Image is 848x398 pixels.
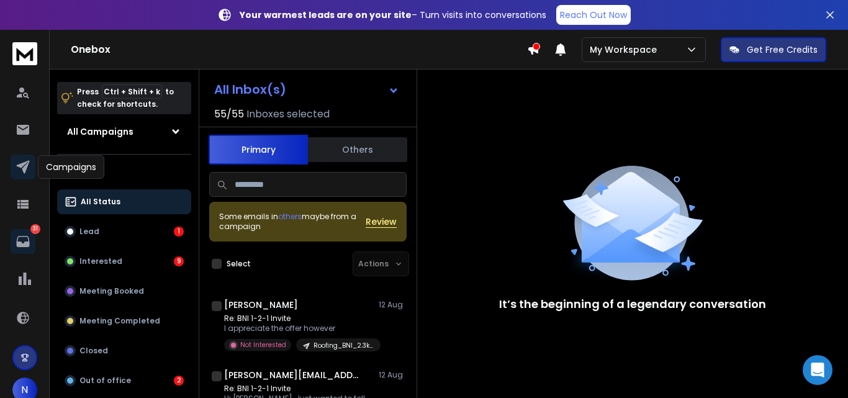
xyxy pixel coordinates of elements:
p: Re: BNI 1-2-1 Invite [224,384,373,394]
h1: [PERSON_NAME] [224,299,298,311]
p: 12 Aug [379,370,407,380]
p: It’s the beginning of a legendary conversation [499,296,766,313]
button: Out of office2 [57,368,191,393]
div: 1 [174,227,184,237]
p: Roofing_BNI_2.3k_One-on-One [313,341,373,350]
button: Meeting Booked [57,279,191,304]
strong: Your warmest leads are on your site [240,9,412,21]
p: Interested [79,256,122,266]
div: 2 [174,376,184,386]
span: 55 / 55 [214,107,244,122]
p: Lead [79,227,99,237]
p: Re: BNI 1-2-1 Invite [224,314,373,323]
button: All Status [57,189,191,214]
span: Ctrl + Shift + k [102,84,162,99]
p: My Workspace [590,43,662,56]
label: Select [227,259,251,269]
p: 31 [30,224,40,234]
div: 9 [174,256,184,266]
button: Lead1 [57,219,191,244]
h3: Filters [57,165,191,182]
button: Review [366,215,397,228]
h1: Onebox [71,42,527,57]
h1: All Inbox(s) [214,83,286,96]
a: 31 [11,229,35,254]
h1: All Campaigns [67,125,133,138]
span: others [278,211,302,222]
img: logo [12,42,37,65]
p: Closed [79,346,108,356]
div: Open Intercom Messenger [803,355,832,385]
p: All Status [81,197,120,207]
button: Interested9 [57,249,191,274]
button: Others [308,136,407,163]
button: Closed [57,338,191,363]
p: Get Free Credits [747,43,818,56]
p: Meeting Booked [79,286,144,296]
a: Reach Out Now [556,5,631,25]
p: Meeting Completed [79,316,160,326]
button: All Campaigns [57,119,191,144]
p: 12 Aug [379,300,407,310]
p: Not Interested [240,340,286,350]
p: I appreciate the offer however [224,323,373,333]
p: – Turn visits into conversations [240,9,546,21]
div: Campaigns [38,155,104,179]
p: Reach Out Now [560,9,627,21]
button: Primary [209,135,308,165]
p: Out of office [79,376,131,386]
button: Meeting Completed [57,309,191,333]
p: Press to check for shortcuts. [77,86,174,111]
h1: [PERSON_NAME][EMAIL_ADDRESS][DOMAIN_NAME] [224,369,361,381]
button: Get Free Credits [721,37,826,62]
div: Some emails in maybe from a campaign [219,212,366,232]
h3: Inboxes selected [246,107,330,122]
button: All Inbox(s) [204,77,409,102]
